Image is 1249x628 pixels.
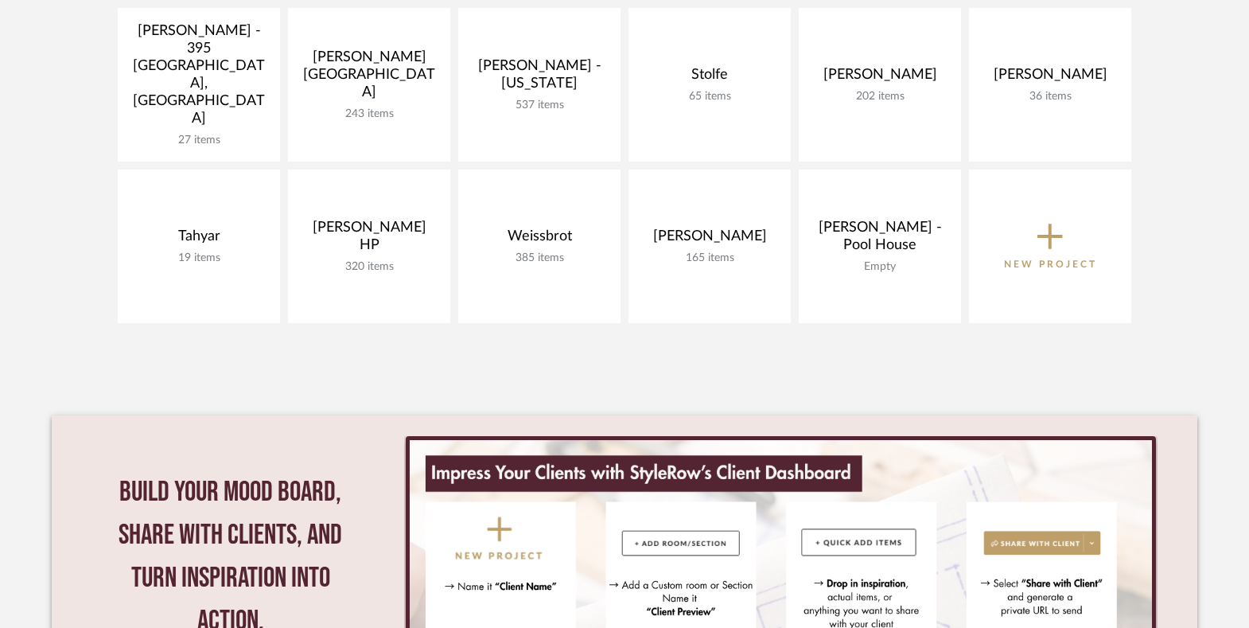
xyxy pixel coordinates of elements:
div: [PERSON_NAME] - 395 [GEOGRAPHIC_DATA], [GEOGRAPHIC_DATA] [130,22,267,134]
div: [PERSON_NAME] [641,228,778,252]
button: New Project [969,170,1131,323]
div: 320 items [301,260,438,274]
div: 243 items [301,107,438,121]
div: Empty [811,260,948,274]
div: 385 items [471,252,608,265]
div: Weissbrot [471,228,608,252]
div: [PERSON_NAME] - [US_STATE] [471,57,608,99]
div: 65 items [641,90,778,103]
div: [PERSON_NAME] HP [301,219,438,260]
div: [PERSON_NAME][GEOGRAPHIC_DATA] [301,49,438,107]
div: 27 items [130,134,267,147]
div: 19 items [130,252,267,265]
div: Stolfe [641,66,778,90]
div: [PERSON_NAME] - Pool House [811,219,948,260]
div: 202 items [811,90,948,103]
div: 165 items [641,252,778,265]
div: [PERSON_NAME] [982,66,1119,90]
div: 537 items [471,99,608,112]
div: 36 items [982,90,1119,103]
p: New Project [1004,256,1097,272]
div: Tahyar [130,228,267,252]
div: [PERSON_NAME] [811,66,948,90]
